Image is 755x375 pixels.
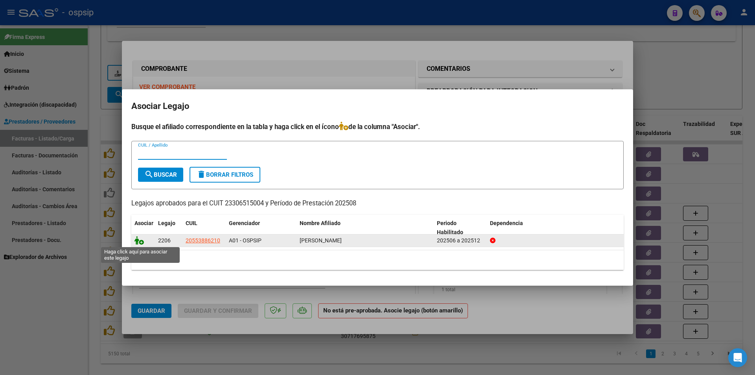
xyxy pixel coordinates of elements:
[138,168,183,182] button: Buscar
[144,171,177,178] span: Buscar
[158,237,171,244] span: 2206
[487,215,624,241] datatable-header-cell: Dependencia
[186,220,197,226] span: CUIL
[296,215,434,241] datatable-header-cell: Nombre Afiliado
[131,250,624,270] div: 1 registros
[437,220,463,235] span: Periodo Habilitado
[197,171,253,178] span: Borrar Filtros
[190,167,260,183] button: Borrar Filtros
[300,237,342,244] span: ALMADA ROJAS GAEL GIOVANNI
[490,220,523,226] span: Dependencia
[728,348,747,367] div: Open Intercom Messenger
[226,215,296,241] datatable-header-cell: Gerenciador
[131,99,624,114] h2: Asociar Legajo
[131,199,624,209] p: Legajos aprobados para el CUIT 23306515004 y Período de Prestación 202508
[229,220,260,226] span: Gerenciador
[155,215,182,241] datatable-header-cell: Legajo
[131,122,624,132] h4: Busque el afiliado correspondiente en la tabla y haga click en el ícono de la columna "Asociar".
[134,220,153,226] span: Asociar
[300,220,341,226] span: Nombre Afiliado
[144,170,154,179] mat-icon: search
[131,215,155,241] datatable-header-cell: Asociar
[182,215,226,241] datatable-header-cell: CUIL
[197,170,206,179] mat-icon: delete
[186,237,220,244] span: 20553886210
[437,236,484,245] div: 202506 a 202512
[229,237,261,244] span: A01 - OSPSIP
[158,220,175,226] span: Legajo
[434,215,487,241] datatable-header-cell: Periodo Habilitado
